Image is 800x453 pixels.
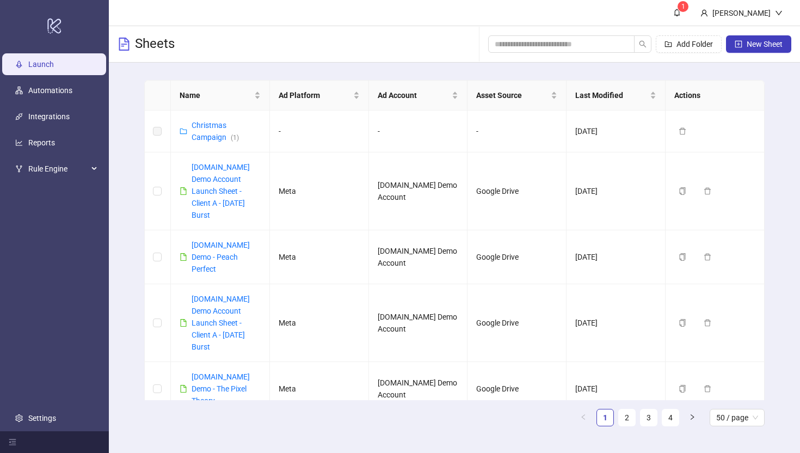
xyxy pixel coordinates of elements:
span: Asset Source [476,89,549,101]
span: search [639,40,647,48]
span: 50 / page [716,409,758,426]
a: 3 [641,409,657,426]
span: ( 1 ) [231,134,239,142]
span: delete [704,385,711,393]
span: bell [673,9,681,16]
div: [PERSON_NAME] [708,7,775,19]
th: Asset Source [467,81,567,111]
iframe: Intercom live chat [763,416,789,442]
span: Rule Engine [28,158,88,180]
li: 4 [662,409,679,426]
td: Meta [270,230,369,284]
td: [DATE] [567,362,666,416]
td: [DOMAIN_NAME] Demo Account [369,152,468,230]
th: Last Modified [567,81,666,111]
span: file [180,253,187,261]
span: delete [679,127,686,135]
span: folder-add [664,40,672,48]
td: Google Drive [467,362,567,416]
a: [DOMAIN_NAME] Demo Account Launch Sheet - Client A - [DATE] Burst [192,163,250,219]
h3: Sheets [135,35,175,53]
span: folder [180,127,187,135]
td: [DOMAIN_NAME] Demo Account [369,284,468,362]
td: [DATE] [567,152,666,230]
span: file-text [118,38,131,51]
a: Settings [28,414,56,423]
span: left [580,414,587,420]
button: New Sheet [726,35,791,53]
a: 1 [597,409,613,426]
span: 1 [681,3,685,10]
span: delete [704,319,711,327]
div: Page Size [710,409,765,426]
span: right [689,414,696,420]
li: Next Page [684,409,701,426]
span: down [775,9,783,17]
span: copy [679,319,686,327]
th: Actions [666,81,765,111]
span: plus-square [735,40,742,48]
span: file [180,385,187,393]
button: right [684,409,701,426]
th: Name [171,81,270,111]
span: copy [679,385,686,393]
td: Meta [270,284,369,362]
td: - [467,111,567,152]
li: Previous Page [575,409,592,426]
td: - [270,111,369,152]
td: Google Drive [467,152,567,230]
a: Reports [28,138,55,147]
a: 4 [662,409,679,426]
span: file [180,319,187,327]
td: Google Drive [467,284,567,362]
a: 2 [619,409,635,426]
a: [DOMAIN_NAME] Demo - Peach Perfect [192,241,250,273]
td: Meta [270,152,369,230]
th: Ad Account [369,81,468,111]
a: Integrations [28,112,70,121]
span: file [180,187,187,195]
td: [DATE] [567,111,666,152]
a: Automations [28,86,72,95]
td: Meta [270,362,369,416]
td: [DATE] [567,230,666,284]
span: Ad Account [378,89,450,101]
sup: 1 [678,1,688,12]
button: left [575,409,592,426]
td: [DOMAIN_NAME] Demo Account [369,230,468,284]
span: Name [180,89,252,101]
span: Last Modified [575,89,648,101]
span: copy [679,187,686,195]
span: New Sheet [747,40,783,48]
span: delete [704,253,711,261]
a: [DOMAIN_NAME] Demo Account Launch Sheet - Client A - [DATE] Burst [192,295,250,351]
span: Add Folder [676,40,713,48]
span: menu-fold [9,438,16,446]
td: [DATE] [567,284,666,362]
span: user [700,9,708,17]
li: 3 [640,409,657,426]
td: - [369,111,468,152]
th: Ad Platform [270,81,369,111]
button: Add Folder [656,35,722,53]
span: fork [15,165,23,173]
td: Google Drive [467,230,567,284]
span: delete [704,187,711,195]
a: Christmas Campaign(1) [192,121,239,142]
li: 2 [618,409,636,426]
span: copy [679,253,686,261]
a: [DOMAIN_NAME] Demo - The Pixel Theory [192,372,250,405]
a: Launch [28,60,54,69]
span: Ad Platform [279,89,351,101]
td: [DOMAIN_NAME] Demo Account [369,362,468,416]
